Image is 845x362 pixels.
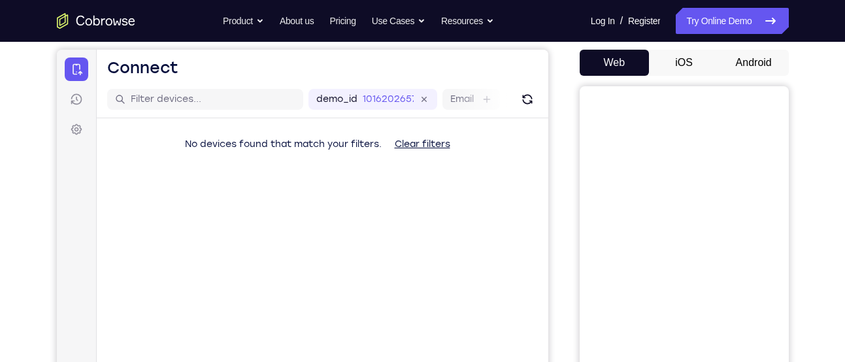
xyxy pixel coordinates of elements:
[620,13,623,29] span: /
[329,8,356,34] a: Pricing
[327,82,404,108] button: Clear filters
[676,8,788,34] a: Try Online Demo
[128,89,325,100] span: No devices found that match your filters.
[580,50,650,76] button: Web
[57,13,135,29] a: Go to the home page
[649,50,719,76] button: iOS
[719,50,789,76] button: Android
[280,8,314,34] a: About us
[591,8,615,34] a: Log In
[223,8,264,34] button: Product
[372,8,425,34] button: Use Cases
[628,8,660,34] a: Register
[441,8,494,34] button: Resources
